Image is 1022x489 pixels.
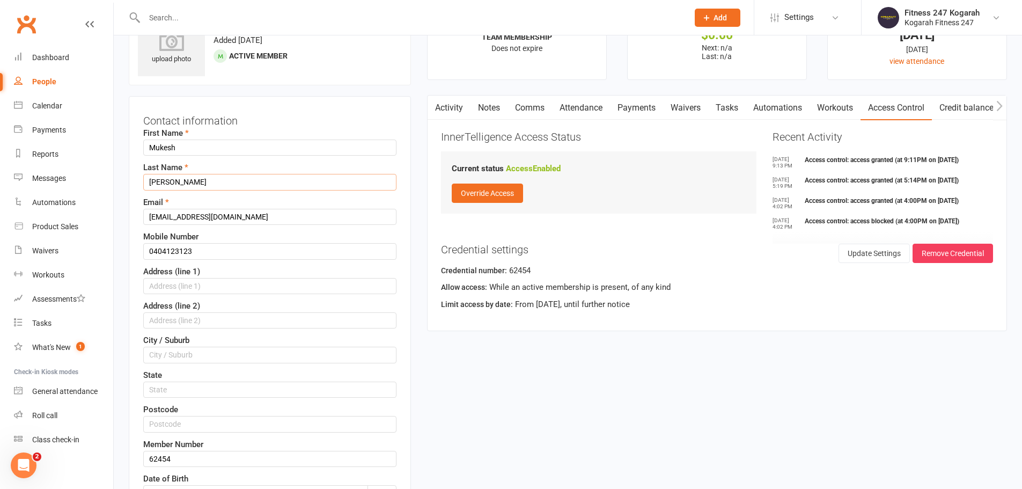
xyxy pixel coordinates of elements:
[508,96,552,120] a: Comms
[14,142,113,166] a: Reports
[143,111,396,127] h3: Contact information
[441,281,993,297] div: While an active membership is present, of any kind
[214,35,262,45] time: Added [DATE]
[76,342,85,351] span: 1
[932,96,1001,120] a: Credit balance
[143,209,396,225] input: Email
[14,166,113,191] a: Messages
[714,13,727,22] span: Add
[773,217,799,230] time: [DATE] 4:02 PM
[470,96,508,120] a: Notes
[663,96,708,120] a: Waivers
[32,174,66,183] div: Messages
[506,164,561,173] strong: Access Enabled
[441,265,507,276] label: Credential number:
[773,177,799,189] time: [DATE] 5:19 PM
[32,101,62,110] div: Calendar
[441,281,487,293] label: Allow access:
[773,131,993,143] h3: Recent Activity
[837,43,997,55] div: [DATE]
[14,287,113,311] a: Assessments
[32,246,58,255] div: Waivers
[889,57,944,65] a: view attendance
[143,334,189,347] label: City / Suburb
[143,127,189,140] label: First Name
[14,335,113,360] a: What's New1
[141,10,681,25] input: Search...
[143,196,169,209] label: Email
[143,312,396,329] input: Address (line 2)
[32,53,69,62] div: Dashboard
[33,452,41,461] span: 2
[143,300,200,312] label: Address (line 2)
[905,8,980,18] div: Fitness 247 Kogarah
[143,140,396,156] input: First Name
[441,244,993,256] h3: Credential settings
[905,18,980,27] div: Kogarah Fitness 247
[428,96,470,120] a: Activity
[14,379,113,404] a: General attendance kiosk mode
[143,265,200,278] label: Address (line 1)
[143,243,396,259] input: Mobile Number
[637,30,797,41] div: $0.00
[773,217,993,232] li: Access control: access blocked (at 4:00PM on [DATE])
[441,264,993,281] div: 62454
[552,96,610,120] a: Attendance
[14,94,113,118] a: Calendar
[14,70,113,94] a: People
[773,197,993,212] li: Access control: access granted (at 4:00PM on [DATE])
[913,244,993,263] button: Remove Credential
[14,311,113,335] a: Tasks
[878,7,899,28] img: thumb_image1749097489.png
[143,347,396,363] input: City / Suburb
[610,96,663,120] a: Payments
[11,452,36,478] iframe: Intercom live chat
[837,30,997,41] div: [DATE]
[32,343,71,352] div: What's New
[143,174,396,190] input: Last Name
[138,30,205,65] div: upload photo
[810,96,861,120] a: Workouts
[14,46,113,70] a: Dashboard
[773,197,799,210] time: [DATE] 4:02 PM
[14,191,113,215] a: Automations
[32,271,64,279] div: Workouts
[32,77,56,86] div: People
[143,451,396,467] input: Member Number
[637,43,797,61] p: Next: n/a Last: n/a
[746,96,810,120] a: Automations
[229,52,288,60] span: Active member
[14,118,113,142] a: Payments
[441,298,993,315] div: From [DATE], until further notice
[32,435,79,444] div: Class check-in
[708,96,746,120] a: Tasks
[14,263,113,287] a: Workouts
[491,44,542,53] span: Does not expire
[452,164,504,173] strong: Current status
[14,239,113,263] a: Waivers
[143,438,203,451] label: Member Number
[452,184,523,203] button: Override Access
[143,369,162,382] label: State
[14,404,113,428] a: Roll call
[773,156,799,169] time: [DATE] 9:13 PM
[143,472,188,485] label: Date of Birth
[32,222,78,231] div: Product Sales
[13,11,40,38] a: Clubworx
[861,96,932,120] a: Access Control
[32,295,85,303] div: Assessments
[695,9,740,27] button: Add
[784,5,814,30] span: Settings
[441,298,513,310] label: Limit access by date:
[32,411,57,420] div: Roll call
[14,215,113,239] a: Product Sales
[32,150,58,158] div: Reports
[143,382,396,398] input: State
[143,278,396,294] input: Address (line 1)
[773,156,993,171] li: Access control: access granted (at 9:11PM on [DATE])
[441,131,756,143] h3: InnerTelligence Access Status
[143,230,198,243] label: Mobile Number
[32,126,66,134] div: Payments
[773,177,993,192] li: Access control: access granted (at 5:14PM on [DATE])
[32,387,98,396] div: General attendance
